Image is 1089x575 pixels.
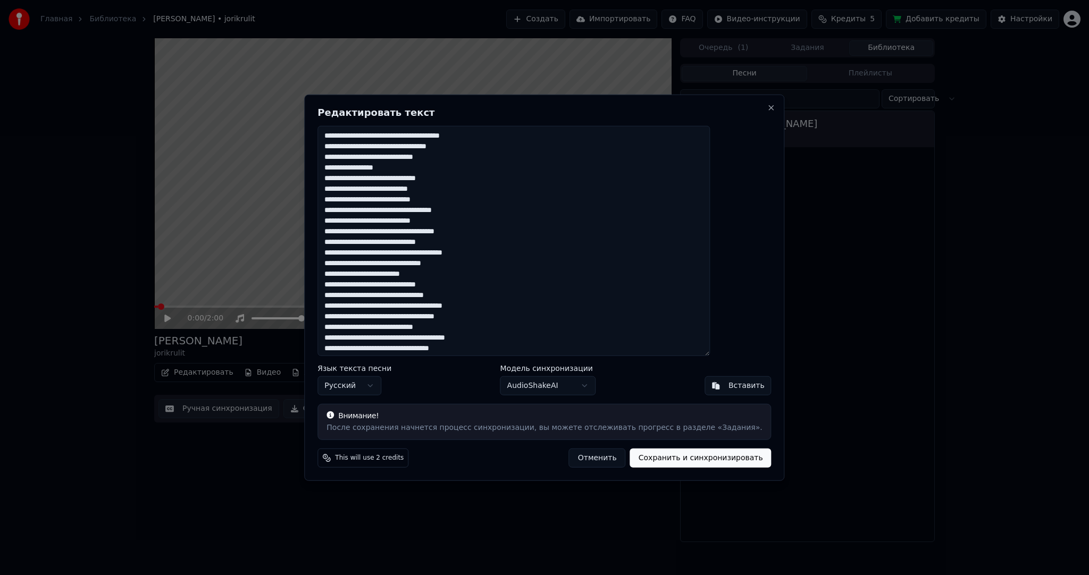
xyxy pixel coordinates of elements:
[335,453,404,462] span: This will use 2 credits
[317,108,771,117] h2: Редактировать текст
[728,380,765,391] div: Вставить
[326,422,762,433] div: После сохранения начнется процесс синхронизации, вы можете отслеживать прогресс в разделе «Задания».
[500,364,596,371] label: Модель синхронизации
[630,448,772,467] button: Сохранить и синхронизировать
[569,448,626,467] button: Отменить
[326,410,762,421] div: Внимание!
[317,364,391,371] label: Язык текста песни
[705,376,772,395] button: Вставить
